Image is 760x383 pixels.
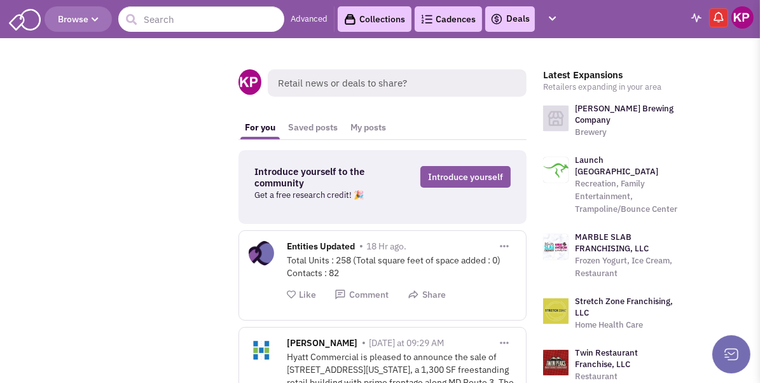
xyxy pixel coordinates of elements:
[408,289,446,301] button: Share
[366,240,406,252] span: 18 Hr ago.
[254,189,397,202] p: Get a free research credit! 🎉
[338,6,411,32] a: Collections
[238,116,282,139] a: For you
[731,6,754,29] img: Keypoint Partners
[543,106,569,131] img: logo
[575,319,679,331] p: Home Health Care
[575,254,679,280] p: Frozen Yogurt, Ice Cream, Restaurant
[415,6,482,32] a: Cadences
[575,155,658,177] a: Launch [GEOGRAPHIC_DATA]
[58,13,99,25] span: Browse
[575,370,679,383] p: Restaurant
[543,298,569,324] img: logo
[543,69,679,81] h3: Latest Expansions
[254,166,397,189] h3: Introduce yourself to the community
[287,240,355,255] span: Entities Updated
[344,116,392,139] a: My posts
[369,337,444,349] span: [DATE] at 09:29 AM
[282,116,344,139] a: Saved posts
[575,178,679,216] p: Recreation, Family Entertainment, Trampoline/Bounce Center
[287,254,516,279] div: Total Units : 258 (Total square feet of space added : 0) Contacts : 82
[335,289,389,301] button: Comment
[575,232,649,254] a: MARBLE SLAB FRANCHISING, LLC
[9,6,41,31] img: SmartAdmin
[287,337,357,352] span: [PERSON_NAME]
[421,15,432,24] img: Cadences_logo.png
[490,11,503,27] img: icon-deals.svg
[575,347,638,370] a: Twin Restaurant Franchise, LLC
[543,81,679,94] p: Retailers expanding in your area
[575,126,679,139] p: Brewery
[268,69,527,97] span: Retail news or deals to share?
[287,289,316,301] button: Like
[291,13,328,25] a: Advanced
[543,350,569,375] img: logo
[490,11,530,27] a: Deals
[299,289,316,300] span: Like
[344,13,356,25] img: icon-collection-lavender-black.svg
[118,6,284,32] input: Search
[543,234,569,260] img: logo
[45,6,112,32] button: Browse
[575,103,674,125] a: [PERSON_NAME] Brewing Company
[543,157,569,183] img: logo
[420,166,511,188] a: Introduce yourself
[575,296,673,318] a: Stretch Zone Franchising, LLC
